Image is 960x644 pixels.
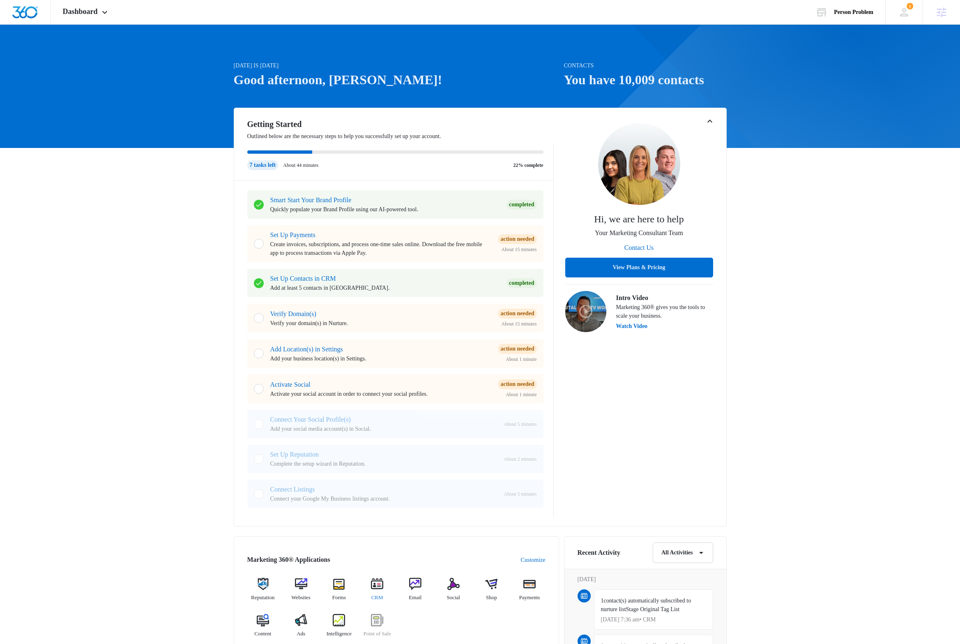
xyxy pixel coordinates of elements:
p: [DATE] [578,575,713,584]
p: Connect your Google My Business listings account. [270,494,497,503]
div: Completed [506,200,536,210]
p: 22% complete [513,162,543,169]
span: Payments [519,593,540,602]
div: 7 tasks left [247,160,279,170]
p: Activate your social account in order to connect your social profiles. [270,390,492,398]
a: Shop [476,578,507,607]
span: Point of Sale [364,630,391,638]
div: Action Needed [498,379,536,389]
h2: Getting Started [247,118,554,130]
a: Smart Start Your Brand Profile [270,196,352,203]
p: Verify your domain(s) in Nurture. [270,319,492,328]
span: About 15 minutes [502,320,537,328]
button: Watch Video [616,323,648,329]
div: Completed [506,278,536,288]
button: All Activities [653,542,713,563]
span: Shop [486,593,497,602]
span: Websites [291,593,311,602]
div: Action Needed [498,234,536,244]
span: About 1 minute [506,391,536,398]
a: Add Location(s) in Settings [270,346,343,353]
a: Verify Domain(s) [270,310,316,317]
a: Ads [285,614,317,644]
span: About 2 minutes [504,455,537,463]
span: Content [254,630,271,638]
a: Websites [285,578,317,607]
span: About 5 minutes [504,490,537,498]
a: Email [400,578,431,607]
p: Marketing 360® gives you the tools to scale your business. [616,303,713,320]
a: CRM [361,578,393,607]
a: Set Up Payments [270,231,315,238]
p: [DATE] is [DATE] [234,61,559,70]
p: Create invoices, subscriptions, and process one-time sales online. Download the free mobile app t... [270,240,492,257]
span: Ads [297,630,305,638]
span: Email [409,593,421,602]
button: Contact Us [616,238,662,258]
a: Forms [323,578,355,607]
p: About 44 minutes [283,162,318,169]
p: Add your social media account(s) in Social. [270,425,497,433]
div: account name [834,9,873,16]
a: Set Up Contacts in CRM [270,275,336,282]
span: Dashboard [63,7,98,16]
span: Intelligence [327,630,352,638]
span: Stage Original Tag List [626,606,680,612]
span: Forms [332,593,346,602]
h2: Marketing 360® Applications [247,555,330,565]
span: About 5 minutes [504,420,537,428]
span: CRM [371,593,383,602]
button: Toggle Collapse [705,116,715,126]
h1: You have 10,009 contacts [564,70,727,90]
a: Social [437,578,469,607]
p: Outlined below are the necessary steps to help you successfully set up your account. [247,132,554,141]
div: Action Needed [498,309,536,319]
p: Add at least 5 contacts in [GEOGRAPHIC_DATA]. [270,284,500,292]
span: About 1 minute [506,355,536,363]
p: Contacts [564,61,727,70]
a: Payments [514,578,546,607]
span: Reputation [251,593,274,602]
p: Complete the setup wizard in Reputation. [270,459,497,468]
span: 1 [907,3,913,9]
img: Intro Video [565,291,606,332]
a: Content [247,614,279,644]
p: Quickly populate your Brand Profile using our AI-powered tool. [270,205,500,214]
h6: Recent Activity [578,548,620,558]
span: 1 [601,598,604,604]
a: Point of Sale [361,614,393,644]
h1: Good afternoon, [PERSON_NAME]! [234,70,559,90]
span: contact(s) automatically subscribed to nurture list [601,598,691,612]
span: About 15 minutes [502,246,537,253]
p: Hi, we are here to help [594,212,684,226]
div: notifications count [907,3,913,9]
div: Action Needed [498,344,536,354]
a: Activate Social [270,381,311,388]
a: Reputation [247,578,279,607]
a: Customize [521,556,546,564]
a: Intelligence [323,614,355,644]
span: Social [447,593,460,602]
p: Your Marketing Consultant Team [595,228,683,238]
p: [DATE] 7:36 am • CRM [601,617,706,623]
p: Add your business location(s) in Settings. [270,354,492,363]
h3: Intro Video [616,293,713,303]
button: View Plans & Pricing [565,258,713,277]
